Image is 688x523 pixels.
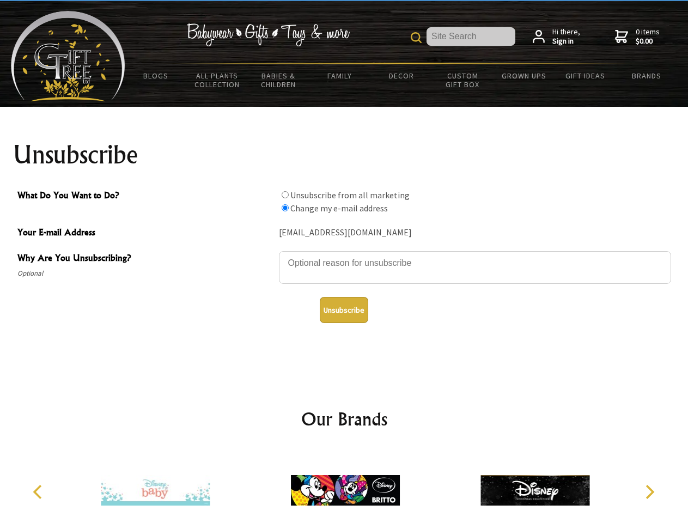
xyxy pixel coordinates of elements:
a: Brands [616,64,678,87]
a: Family [309,64,371,87]
input: What Do You Want to Do? [282,191,289,198]
label: Unsubscribe from all marketing [290,190,410,200]
button: Previous [27,480,51,504]
textarea: Why Are You Unsubscribing? [279,251,671,284]
strong: $0.00 [636,37,660,46]
a: 0 items$0.00 [615,27,660,46]
label: Change my e-mail address [290,203,388,214]
img: product search [411,32,422,43]
a: Gift Ideas [555,64,616,87]
input: What Do You Want to Do? [282,204,289,211]
a: BLOGS [125,64,187,87]
a: Hi there,Sign in [533,27,580,46]
a: Grown Ups [493,64,555,87]
span: Why Are You Unsubscribing? [17,251,273,267]
button: Unsubscribe [320,297,368,323]
button: Next [637,480,661,504]
a: Custom Gift Box [432,64,494,96]
span: Your E-mail Address [17,226,273,241]
a: Decor [370,64,432,87]
img: Babyware - Gifts - Toys and more... [11,11,125,101]
a: Babies & Children [248,64,309,96]
img: Babywear - Gifts - Toys & more [186,23,350,46]
input: Site Search [427,27,515,46]
h2: Our Brands [22,406,667,432]
span: 0 items [636,27,660,46]
span: What Do You Want to Do? [17,188,273,204]
div: [EMAIL_ADDRESS][DOMAIN_NAME] [279,224,671,241]
span: Hi there, [552,27,580,46]
h1: Unsubscribe [13,142,675,168]
a: All Plants Collection [187,64,248,96]
span: Optional [17,267,273,280]
strong: Sign in [552,37,580,46]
